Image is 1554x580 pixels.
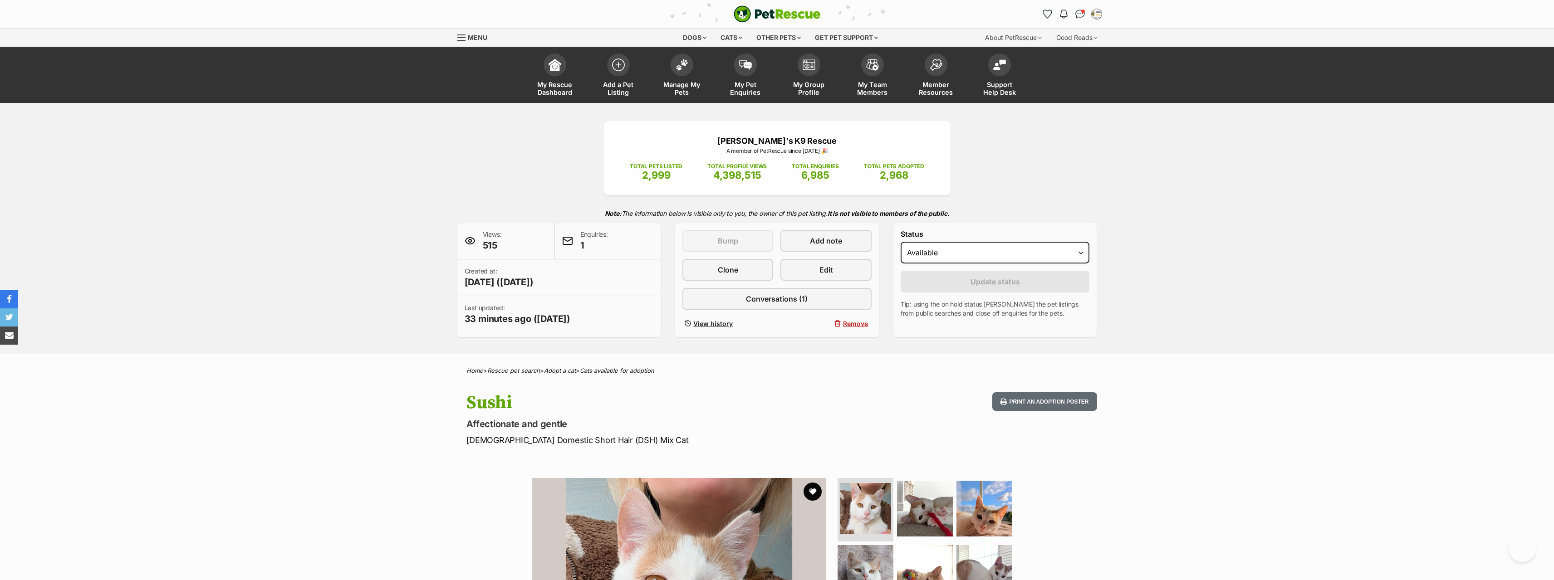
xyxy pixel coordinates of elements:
[979,81,1020,96] span: Support Help Desk
[1075,10,1085,19] img: chat-41dd97257d64d25036548639549fe6c8038ab92f7586957e7f3b1b290dea8141.svg
[930,59,942,71] img: member-resources-icon-8e73f808a243e03378d46382f2149f9095a855e16c252ad45f914b54edf8863c.svg
[713,169,761,181] span: 4,398,515
[840,483,891,534] img: Photo of Sushi
[682,288,872,310] a: Conversations (1)
[901,230,1090,238] label: Status
[852,81,893,96] span: My Team Members
[901,271,1090,292] button: Update status
[650,49,714,103] a: Manage My Pets
[780,317,871,330] button: Remove
[612,58,625,71] img: add-pet-listing-icon-0afa8454b4691262ce3f59096e99ab1cd57d4a30225e0717b998d2c9b9846f56.svg
[718,264,738,275] span: Clone
[1040,7,1055,21] a: Favourites
[777,49,841,103] a: My Group Profile
[549,58,561,71] img: dashboard-icon-eb2f2d2d3e046f16d808141f083e7271f6b2e854fb5c12c21221c1fb7104beca.svg
[1040,7,1104,21] ul: Account quick links
[544,367,576,374] a: Adopt a cat
[483,239,502,252] span: 515
[803,59,815,70] img: group-profile-icon-3fa3cf56718a62981997c0bc7e787c4b2cf8bcc04b72c1350f741eb67cf2f40e.svg
[682,259,773,281] a: Clone
[1060,10,1067,19] img: notifications-46538b983faf8c2785f20acdc204bb7945ddae34d4c08c2a6579f10ce5e182be.svg
[734,5,821,23] img: logo-cat-932fe2b9b8326f06289b0f2fb663e598f794de774fb13d1741a6617ecf9a85b4.svg
[605,210,622,217] strong: Note:
[618,147,937,155] p: A member of PetRescue since [DATE] 🎉
[968,49,1031,103] a: Support Help Desk
[809,29,884,47] div: Get pet support
[750,29,807,47] div: Other pets
[1050,29,1104,47] div: Good Reads
[718,235,738,246] span: Bump
[780,230,871,252] a: Add note
[444,367,1111,374] div: > > >
[523,49,587,103] a: My Rescue Dashboard
[630,162,682,171] p: TOTAL PETS LISTED
[1073,7,1088,21] a: Conversations
[792,162,838,171] p: TOTAL ENQUIRIES
[866,59,879,71] img: team-members-icon-5396bd8760b3fe7c0b43da4ab00e1e3bb1a5d9ba89233759b79545d2d3fc5d0d.svg
[901,300,1090,318] p: Tip: using the on hold status [PERSON_NAME] the pet listings from public searches and close off e...
[534,81,575,96] span: My Rescue Dashboard
[466,392,850,413] h1: Sushi
[487,367,540,374] a: Rescue pet search
[1092,10,1101,19] img: Merna Karam profile pic
[682,230,773,252] button: Bump
[457,204,1097,223] p: The information below is visible only to you, the owner of this pet listing.
[956,481,1012,536] img: Photo of Sushi
[725,81,766,96] span: My Pet Enquiries
[993,59,1006,70] img: help-desk-icon-fdf02630f3aa405de69fd3d07c3f3aa587a6932b1a1747fa1d2bba05be0121f9.svg
[580,367,654,374] a: Cats available for adoption
[828,210,950,217] strong: It is not visible to members of the public.
[904,49,968,103] a: Member Resources
[662,81,702,96] span: Manage My Pets
[465,312,571,325] span: 33 minutes ago ([DATE])
[714,49,777,103] a: My Pet Enquiries
[483,230,502,252] p: Views:
[880,169,908,181] span: 2,968
[580,239,608,252] span: 1
[598,81,639,96] span: Add a Pet Listing
[979,29,1048,47] div: About PetRescue
[714,29,749,47] div: Cats
[804,483,822,501] button: favourite
[780,259,871,281] a: Edit
[465,303,571,325] p: Last updated:
[746,293,808,304] span: Conversations (1)
[992,392,1097,411] button: Print an adoption poster
[819,264,833,275] span: Edit
[465,276,534,288] span: [DATE] ([DATE])
[897,481,953,536] img: Photo of Sushi
[677,29,713,47] div: Dogs
[468,34,487,41] span: Menu
[1057,7,1071,21] button: Notifications
[841,49,904,103] a: My Team Members
[707,162,767,171] p: TOTAL PROFILE VIEWS
[466,434,850,446] p: [DEMOGRAPHIC_DATA] Domestic Short Hair (DSH) Mix Cat
[810,235,842,246] span: Add note
[457,29,494,45] a: Menu
[801,169,829,181] span: 6,985
[693,319,733,328] span: View history
[466,367,483,374] a: Home
[843,319,868,328] span: Remove
[466,418,850,430] p: Affectionate and gentle
[1509,535,1536,562] iframe: Help Scout Beacon - Open
[916,81,956,96] span: Member Resources
[739,60,752,70] img: pet-enquiries-icon-7e3ad2cf08bfb03b45e93fb7055b45f3efa6380592205ae92323e6603595dc1f.svg
[864,162,924,171] p: TOTAL PETS ADOPTED
[971,276,1020,287] span: Update status
[465,267,534,288] p: Created at:
[1089,7,1104,21] button: My account
[580,230,608,252] p: Enquiries:
[676,59,688,71] img: manage-my-pets-icon-02211641906a0b7f246fdf0571729dbe1e7629f14944591b6c1af311fb30b64b.svg
[682,317,773,330] a: View history
[587,49,650,103] a: Add a Pet Listing
[734,5,821,23] a: PetRescue
[642,169,671,181] span: 2,999
[789,81,829,96] span: My Group Profile
[618,135,937,147] p: [PERSON_NAME]'s K9 Rescue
